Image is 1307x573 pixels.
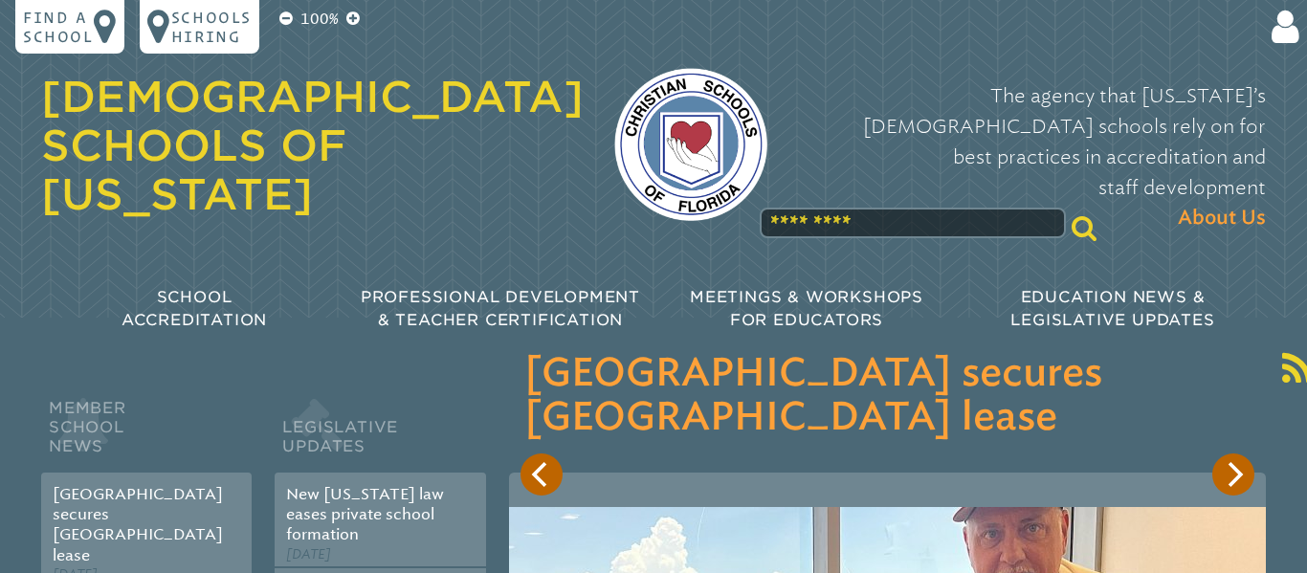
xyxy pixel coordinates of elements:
[286,485,444,544] a: New [US_STATE] law eases private school formation
[41,394,252,473] h2: Member School News
[41,72,584,219] a: [DEMOGRAPHIC_DATA] Schools of [US_STATE]
[171,8,252,46] p: Schools Hiring
[798,80,1266,233] p: The agency that [US_STATE]’s [DEMOGRAPHIC_DATA] schools rely on for best practices in accreditati...
[297,8,343,31] p: 100%
[690,288,923,329] span: Meetings & Workshops for Educators
[521,453,563,496] button: Previous
[23,8,94,46] p: Find a school
[275,394,485,473] h2: Legislative Updates
[614,68,767,221] img: csf-logo-web-colors.png
[524,352,1251,440] h3: [GEOGRAPHIC_DATA] secures [GEOGRAPHIC_DATA] lease
[286,546,331,562] span: [DATE]
[1010,288,1214,329] span: Education News & Legislative Updates
[122,288,267,329] span: School Accreditation
[1178,203,1266,233] span: About Us
[361,288,640,329] span: Professional Development & Teacher Certification
[53,485,223,564] a: [GEOGRAPHIC_DATA] secures [GEOGRAPHIC_DATA] lease
[1212,453,1254,496] button: Next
